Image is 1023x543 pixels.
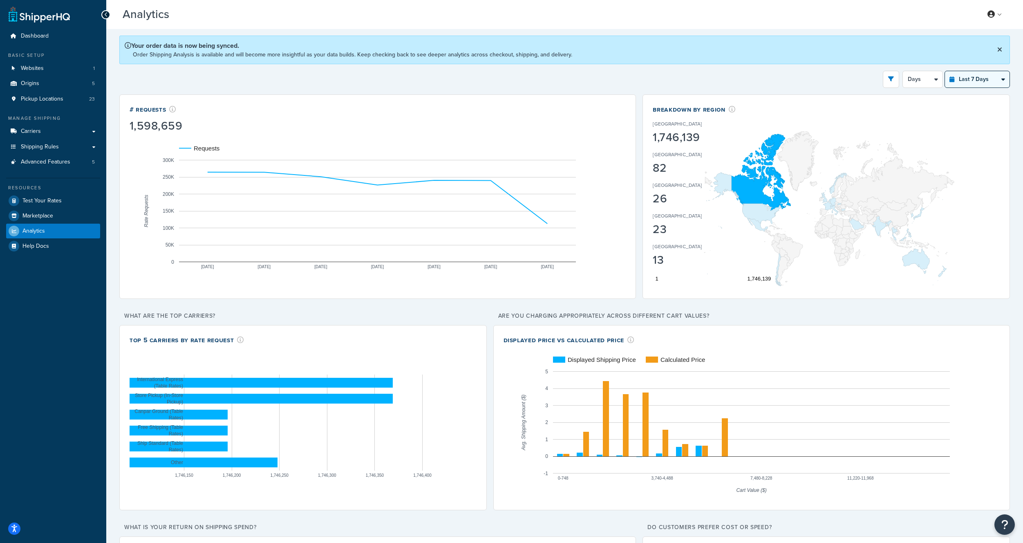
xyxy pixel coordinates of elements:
[163,225,174,231] text: 100K
[119,522,636,533] p: What is your return on shipping spend?
[93,65,95,72] span: 1
[660,356,705,363] text: Calculated Price
[750,476,772,480] text: 7,480-8,228
[6,139,100,155] li: Shipping Rules
[6,209,100,223] a: Marketplace
[166,242,174,248] text: 50K
[6,155,100,170] li: Advanced Features
[883,71,899,88] button: open filter drawer
[119,310,487,322] p: What are the top carriers?
[653,105,735,114] div: Breakdown by Region
[92,159,95,166] span: 5
[134,408,183,414] text: Canpar Ground (Table
[653,193,727,204] div: 26
[653,254,727,266] div: 13
[653,131,1000,287] svg: A chart.
[154,383,183,389] text: (Table Rates)
[558,476,569,480] text: 0-748
[6,155,100,170] a: Advanced Features5
[223,473,241,477] text: 1,746,200
[413,473,432,477] text: 1,746,400
[504,345,1000,500] svg: A chart.
[143,195,149,227] text: Rate Requests
[258,264,271,269] text: [DATE]
[736,487,766,493] text: Cart Value ($)
[163,208,174,214] text: 150K
[545,436,548,442] text: 1
[92,80,95,87] span: 5
[21,159,70,166] span: Advanced Features
[21,96,63,103] span: Pickup Locations
[653,243,702,250] p: [GEOGRAPHIC_DATA]
[6,29,100,44] a: Dashboard
[175,473,193,477] text: 1,746,150
[653,132,727,143] div: 1,746,139
[847,476,874,480] text: 11,220-11,968
[130,345,477,500] svg: A chart.
[163,191,174,197] text: 200K
[135,393,183,398] text: Store Pickup (In-Store
[504,335,634,345] div: Displayed Price vs Calculated Price
[545,386,548,391] text: 4
[653,182,702,189] p: [GEOGRAPHIC_DATA]
[6,193,100,208] a: Test Your Rates
[544,470,548,476] text: -1
[371,264,384,269] text: [DATE]
[653,212,702,220] p: [GEOGRAPHIC_DATA]
[651,476,673,480] text: 3,740-4,488
[314,264,327,269] text: [DATE]
[6,124,100,139] a: Carriers
[366,473,384,477] text: 1,746,350
[484,264,497,269] text: [DATE]
[21,128,41,135] span: Carriers
[169,447,183,453] text: Rates)
[545,402,548,408] text: 3
[6,61,100,76] li: Websites
[201,264,214,269] text: [DATE]
[6,239,100,254] a: Help Docs
[167,399,183,405] text: Pickup)
[428,264,441,269] text: [DATE]
[130,133,626,289] svg: A chart.
[541,264,554,269] text: [DATE]
[653,162,727,174] div: 82
[653,151,702,158] p: [GEOGRAPHIC_DATA]
[169,431,183,437] text: Rates)
[748,276,771,282] text: 1,746,139
[545,453,548,459] text: 0
[133,50,572,59] p: Order Shipping Analysis is available and will become more insightful as your data builds. Keep ch...
[6,92,100,107] li: Pickup Locations
[521,395,526,451] text: Avg. Shipping Amount ($)
[21,80,39,87] span: Origins
[169,415,183,421] text: Rates)
[653,224,727,235] div: 23
[21,65,44,72] span: Websites
[171,460,183,465] text: Other
[171,259,174,265] text: 0
[194,145,219,152] text: Requests
[22,228,45,235] span: Analytics
[163,157,174,163] text: 300K
[130,120,182,132] div: 1,598,659
[6,224,100,238] a: Analytics
[137,440,183,446] text: Ship Standard (Table
[493,310,1010,322] p: Are you charging appropriately across different cart values?
[6,115,100,122] div: Manage Shipping
[6,76,100,91] li: Origins
[130,105,182,114] div: # Requests
[270,473,289,477] text: 1,746,250
[130,335,244,345] div: Top 5 Carriers by Rate Request
[89,96,95,103] span: 23
[137,377,183,382] text: International Express
[568,356,636,363] text: Displayed Shipping Price
[318,473,336,477] text: 1,746,300
[171,11,199,20] span: Beta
